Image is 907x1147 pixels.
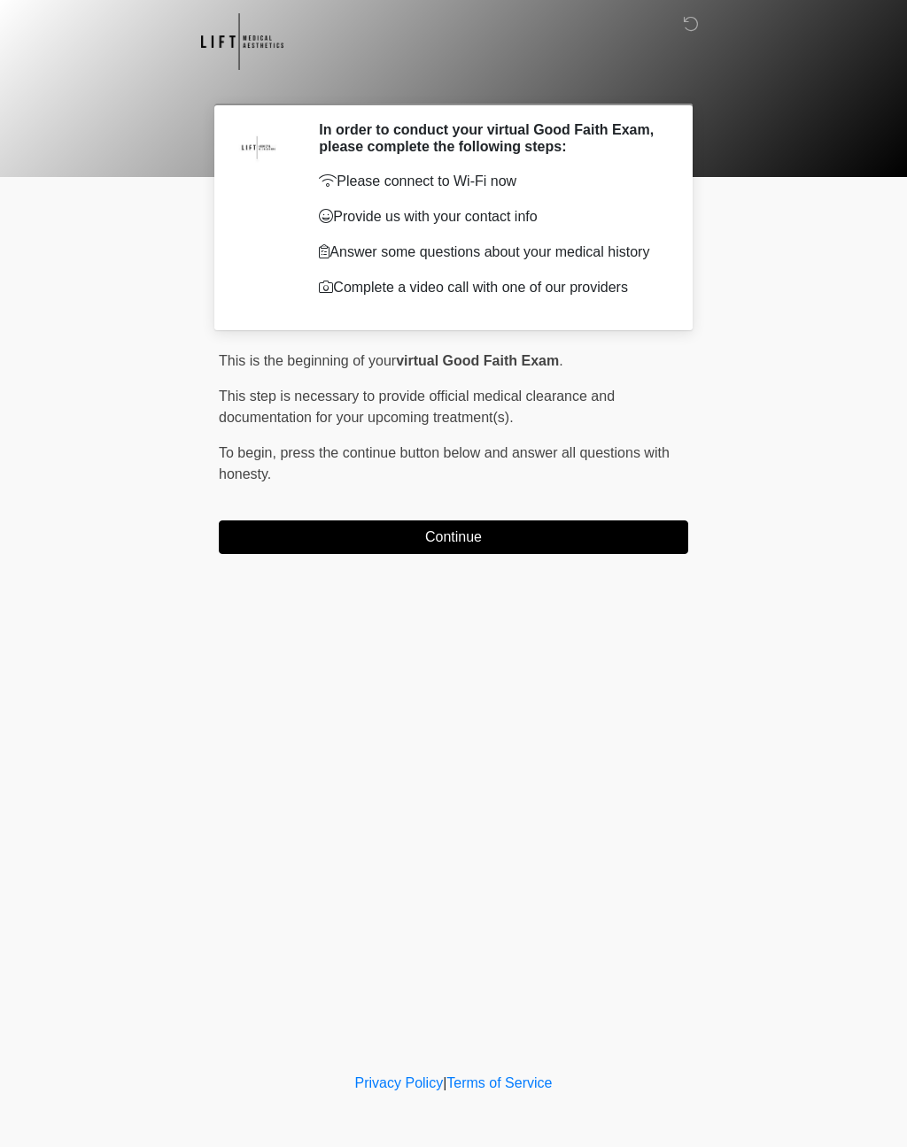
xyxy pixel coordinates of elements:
[319,121,662,155] h2: In order to conduct your virtual Good Faith Exam, please complete the following steps:
[396,353,559,368] strong: virtual Good Faith Exam
[355,1075,444,1090] a: Privacy Policy
[319,277,662,298] p: Complete a video call with one of our providers
[443,1075,446,1090] a: |
[319,171,662,192] p: Please connect to Wi-Fi now
[319,242,662,263] p: Answer some questions about your medical history
[446,1075,552,1090] a: Terms of Service
[219,445,280,460] span: To begin,
[219,520,688,554] button: Continue
[219,389,615,425] span: This step is necessary to provide official medical clearance and documentation for your upcoming ...
[319,206,662,227] p: Provide us with your contact info
[219,353,396,368] span: This is the beginning of your
[559,353,562,368] span: .
[201,13,283,70] img: Lift Medical Aesthetics Logo
[232,121,285,174] img: Agent Avatar
[219,445,670,481] span: press the continue button below and answer all questions with honesty.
